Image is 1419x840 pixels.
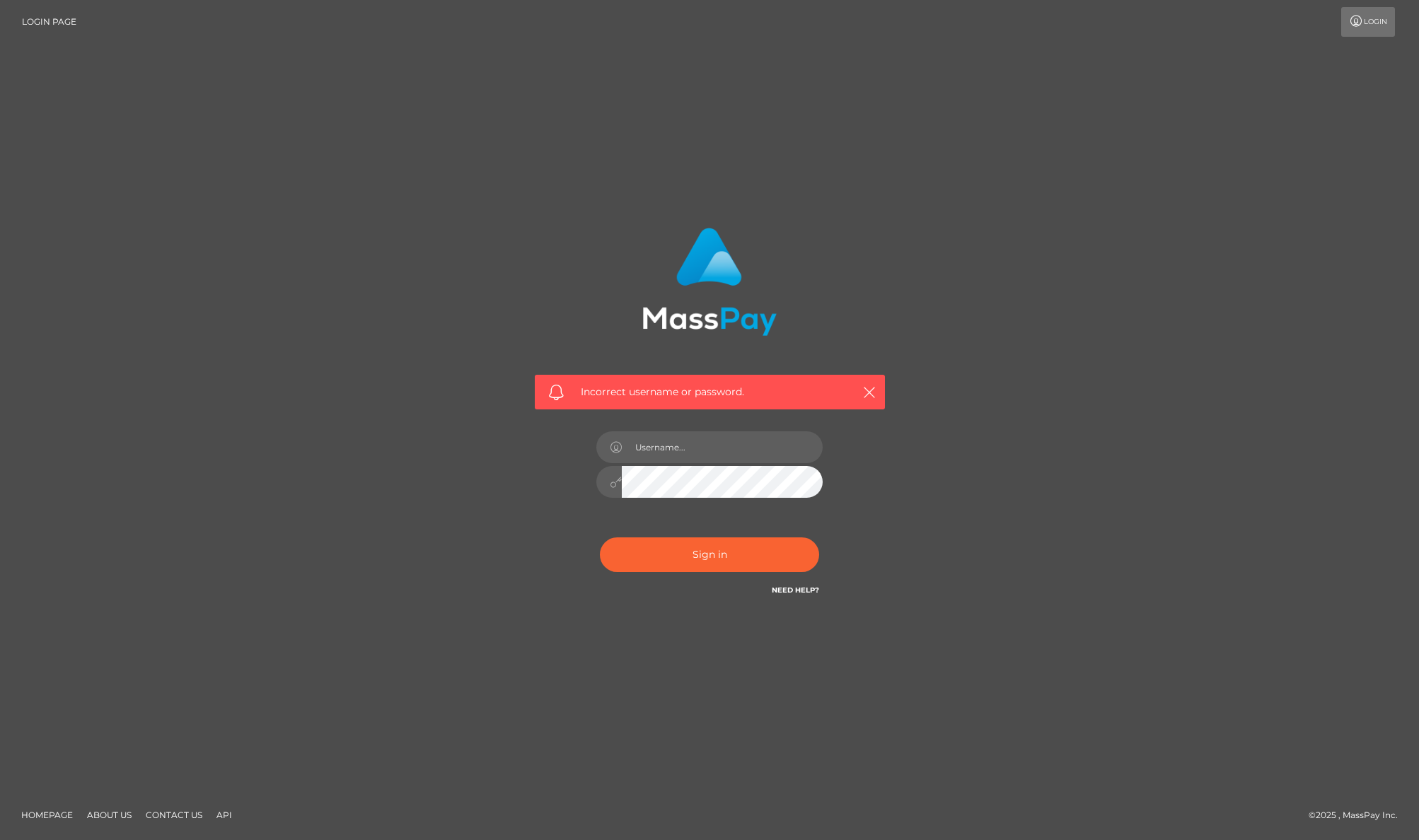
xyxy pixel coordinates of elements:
[1341,7,1395,37] a: Login
[81,804,137,826] a: About Us
[600,537,819,572] button: Sign in
[622,431,823,463] input: Username...
[1309,807,1408,823] div: © 2025 , MassPay Inc.
[772,585,819,595] a: Need Help?
[581,385,839,399] span: Incorrect username or password.
[211,804,238,826] a: API
[642,228,777,336] img: MassPay Login
[16,804,79,826] a: Homepage
[140,804,208,826] a: Contact Us
[22,7,76,37] a: Login Page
